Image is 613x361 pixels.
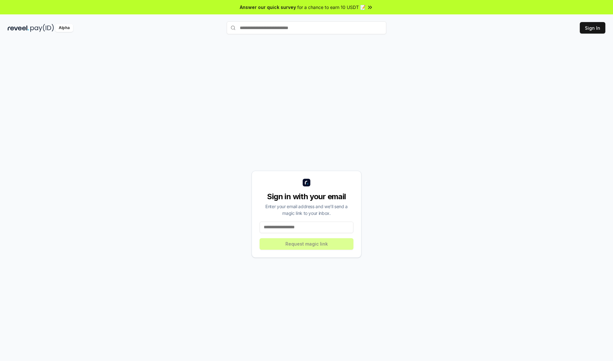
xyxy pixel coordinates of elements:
div: Enter your email address and we’ll send a magic link to your inbox. [260,203,353,216]
span: Answer our quick survey [240,4,296,11]
img: pay_id [30,24,54,32]
div: Sign in with your email [260,192,353,202]
span: for a chance to earn 10 USDT 📝 [297,4,366,11]
div: Alpha [55,24,73,32]
button: Sign In [580,22,605,34]
img: reveel_dark [8,24,29,32]
img: logo_small [303,179,310,186]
